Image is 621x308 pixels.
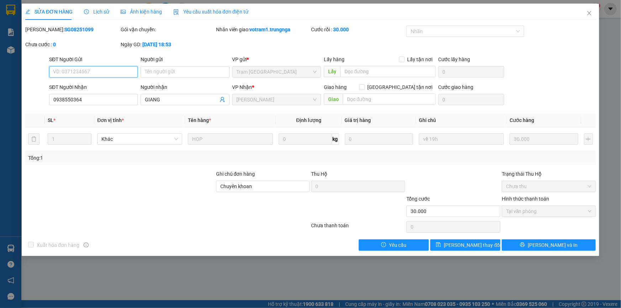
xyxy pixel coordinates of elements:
[34,241,82,249] span: Xuất hóa đơn hàng
[438,57,470,62] label: Cước lấy hàng
[416,113,507,127] th: Ghi chú
[53,42,56,47] b: 0
[444,241,501,249] span: [PERSON_NAME] thay đổi
[345,117,371,123] span: Giá trị hàng
[311,222,406,234] div: Chưa thanh toán
[220,97,225,102] span: user-add
[188,117,211,123] span: Tên hàng
[84,243,89,248] span: info-circle
[436,242,441,248] span: save
[232,55,321,63] div: VP gửi
[438,84,474,90] label: Cước giao hàng
[25,26,119,33] div: [PERSON_NAME]:
[216,171,255,177] label: Ghi chú đơn hàng
[528,241,578,249] span: [PERSON_NAME] và In
[502,239,596,251] button: printer[PERSON_NAME] và In
[311,171,327,177] span: Thu Hộ
[121,41,215,48] div: Ngày GD:
[28,133,40,145] button: delete
[188,133,273,145] input: VD: Bàn, Ghế
[84,9,89,14] span: clock-circle
[296,117,321,123] span: Định lượng
[406,196,430,202] span: Tổng cước
[510,133,578,145] input: 0
[340,66,436,77] input: Dọc đường
[506,181,591,192] span: Chưa thu
[502,170,596,178] div: Trạng thái Thu Hộ
[141,55,229,63] div: Người gửi
[324,57,344,62] span: Lấy hàng
[121,26,215,33] div: Gói vận chuyển:
[584,133,593,145] button: plus
[405,55,436,63] span: Lấy tận nơi
[579,4,599,23] button: Close
[438,66,504,78] input: Cước lấy hàng
[64,27,94,32] b: SG08251099
[97,117,124,123] span: Đơn vị tính
[506,206,591,217] span: Tại văn phòng
[332,133,339,145] span: kg
[345,133,414,145] input: 0
[25,9,73,15] span: SỬA ĐƠN HÀNG
[101,134,178,144] span: Khác
[216,26,310,33] div: Nhân viên giao:
[502,196,549,202] label: Hình thức thanh toán
[438,94,504,105] input: Cước giao hàng
[419,133,504,145] input: Ghi Chú
[232,84,252,90] span: VP Nhận
[389,241,406,249] span: Yêu cầu
[84,9,109,15] span: Lịch sử
[430,239,500,251] button: save[PERSON_NAME] thay đổi
[141,83,229,91] div: Người nhận
[324,84,347,90] span: Giao hàng
[48,117,53,123] span: SL
[311,26,405,33] div: Cước rồi :
[333,27,349,32] b: 30.000
[586,10,592,16] span: close
[49,83,138,91] div: SĐT Người Nhận
[173,9,179,15] img: icon
[25,9,30,14] span: edit
[510,117,534,123] span: Cước hàng
[237,67,317,77] span: Trạm Sài Gòn
[237,94,317,105] span: Phan Thiết
[343,94,436,105] input: Dọc đường
[121,9,126,14] span: picture
[250,27,291,32] b: votram1.trungnga
[121,9,162,15] span: Ảnh kiện hàng
[216,181,310,192] input: Ghi chú đơn hàng
[520,242,525,248] span: printer
[28,154,240,162] div: Tổng: 1
[324,66,340,77] span: Lấy
[49,55,138,63] div: SĐT Người Gửi
[173,9,248,15] span: Yêu cầu xuất hóa đơn điện tử
[25,41,119,48] div: Chưa cước :
[381,242,386,248] span: exclamation-circle
[324,94,343,105] span: Giao
[359,239,429,251] button: exclamation-circleYêu cầu
[365,83,436,91] span: [GEOGRAPHIC_DATA] tận nơi
[142,42,171,47] b: [DATE] 18:53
